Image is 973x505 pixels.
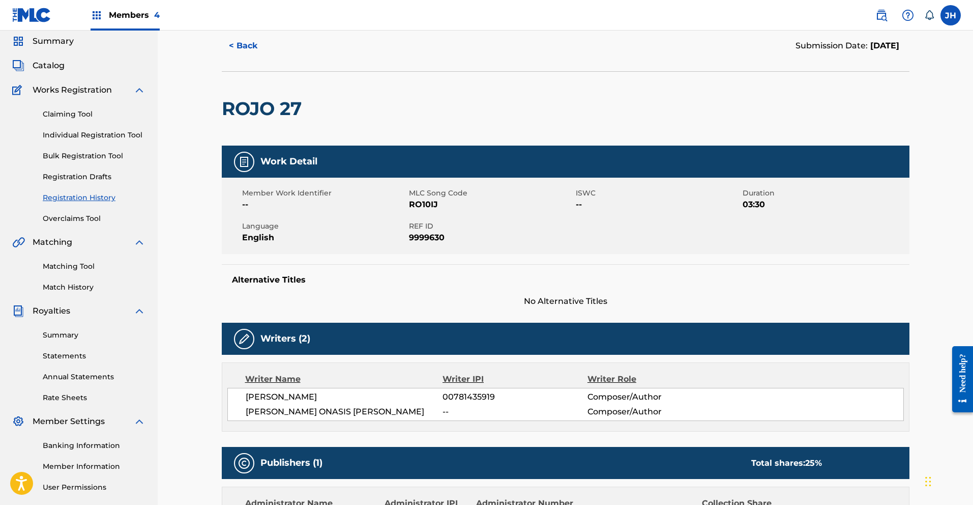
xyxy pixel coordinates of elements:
[940,5,961,25] div: User Menu
[12,415,24,428] img: Member Settings
[443,373,587,385] div: Writer IPI
[43,151,145,161] a: Bulk Registration Tool
[33,60,65,72] span: Catalog
[409,221,573,232] span: REF ID
[751,457,822,469] div: Total shares:
[33,415,105,428] span: Member Settings
[242,188,406,199] span: Member Work Identifier
[33,305,70,317] span: Royalties
[242,232,406,244] span: English
[587,406,719,418] span: Composer/Author
[133,84,145,96] img: expand
[443,391,587,403] span: 00781435919
[443,406,587,418] span: --
[43,330,145,341] a: Summary
[242,199,406,211] span: --
[587,391,719,403] span: Composer/Author
[43,109,145,120] a: Claiming Tool
[238,333,250,345] img: Writers
[33,35,74,47] span: Summary
[260,156,317,167] h5: Work Detail
[43,130,145,141] a: Individual Registration Tool
[43,261,145,272] a: Matching Tool
[925,466,931,497] div: Drag
[43,172,145,182] a: Registration Drafts
[12,305,24,317] img: Royalties
[875,9,888,21] img: search
[43,392,145,403] a: Rate Sheets
[409,232,573,244] span: 9999630
[576,188,740,199] span: ISWC
[12,35,24,47] img: Summary
[133,415,145,428] img: expand
[12,8,51,22] img: MLC Logo
[245,373,443,385] div: Writer Name
[43,372,145,382] a: Annual Statements
[805,458,822,468] span: 25 %
[222,97,307,120] h2: ROJO 27
[795,40,899,52] div: Submission Date:
[576,199,740,211] span: --
[133,305,145,317] img: expand
[922,456,973,505] iframe: Chat Widget
[33,84,112,96] span: Works Registration
[12,60,65,72] a: CatalogCatalog
[238,156,250,168] img: Work Detail
[260,333,310,345] h5: Writers (2)
[743,199,907,211] span: 03:30
[12,35,74,47] a: SummarySummary
[409,188,573,199] span: MLC Song Code
[43,192,145,203] a: Registration History
[260,457,322,469] h5: Publishers (1)
[43,482,145,493] a: User Permissions
[12,84,25,96] img: Works Registration
[945,338,973,420] iframe: Resource Center
[871,5,892,25] a: Public Search
[12,236,25,248] img: Matching
[902,9,914,21] img: help
[238,457,250,469] img: Publishers
[33,236,72,248] span: Matching
[898,5,918,25] div: Help
[12,60,24,72] img: Catalog
[587,373,719,385] div: Writer Role
[246,391,443,403] span: [PERSON_NAME]
[246,406,443,418] span: [PERSON_NAME] ONASIS [PERSON_NAME]
[868,41,899,50] span: [DATE]
[154,10,160,20] span: 4
[242,221,406,232] span: Language
[133,236,145,248] img: expand
[109,9,160,21] span: Members
[43,282,145,293] a: Match History
[409,199,573,211] span: RO10IJ
[91,9,103,21] img: Top Rightsholders
[924,10,934,20] div: Notifications
[743,188,907,199] span: Duration
[232,275,899,285] h5: Alternative Titles
[222,295,909,307] span: No Alternative Titles
[222,33,283,59] button: < Back
[43,351,145,361] a: Statements
[43,213,145,224] a: Overclaims Tool
[43,440,145,451] a: Banking Information
[43,461,145,472] a: Member Information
